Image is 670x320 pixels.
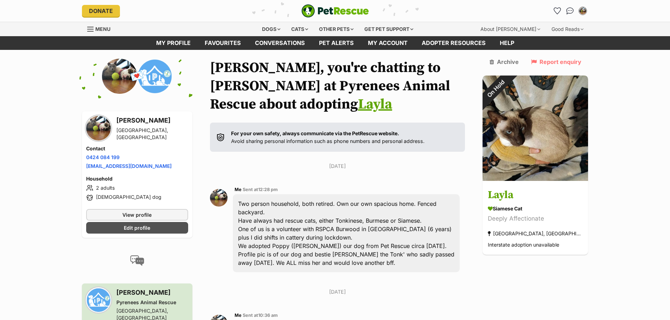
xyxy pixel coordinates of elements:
a: On Hold [483,175,588,182]
p: [DATE] [210,162,465,170]
li: [DEMOGRAPHIC_DATA] dog [86,194,188,202]
span: Me [235,187,242,192]
a: My profile [149,36,198,50]
a: PetRescue [301,4,369,18]
span: Menu [95,26,110,32]
img: Pyrenees Animal Rescue profile pic [86,288,111,312]
button: My account [577,5,588,17]
h3: [PERSON_NAME] [116,288,188,298]
a: Conversations [564,5,576,17]
span: View profile [122,211,152,218]
div: [GEOGRAPHIC_DATA], [GEOGRAPHIC_DATA] [116,127,188,141]
a: Adopter resources [415,36,493,50]
div: [GEOGRAPHIC_DATA], [GEOGRAPHIC_DATA] [488,229,583,238]
a: Help [493,36,521,50]
div: On Hold [473,66,519,111]
img: Ian Sprawson profile pic [579,7,586,14]
p: [DATE] [210,288,465,295]
div: Cats [286,22,313,36]
span: 💌 [129,68,145,84]
span: 10:36 am [258,313,278,318]
a: conversations [248,36,312,50]
div: Two person household, both retired. Own our own spacious home. Fenced backyard. Have always had r... [233,194,460,272]
li: 2 adults [86,184,188,192]
a: Pet alerts [312,36,361,50]
img: conversation-icon-4a6f8262b818ee0b60e3300018af0b2d0b884aa5de6e9bcb8d3d4eeb1a70a7c4.svg [130,255,144,266]
img: Ian Sprawson profile pic [102,59,137,94]
a: View profile [86,209,188,221]
span: Interstate adoption unavailable [488,242,559,248]
ul: Account quick links [552,5,588,17]
img: Ian Sprawson profile pic [210,189,228,207]
a: Favourites [552,5,563,17]
a: 0424 084 199 [86,154,120,160]
span: Sent at [243,187,278,192]
div: Dogs [257,22,285,36]
img: logo-e224e6f780fb5917bec1dbf3a21bbac754714ae5b6737aabdf751b685950b380.svg [301,4,369,18]
a: [EMAIL_ADDRESS][DOMAIN_NAME] [86,163,172,169]
div: Other pets [314,22,358,36]
p: Avoid sharing personal information such as phone numbers and personal address. [231,130,425,145]
a: Favourites [198,36,248,50]
span: Edit profile [124,224,150,231]
a: Layla Siamese Cat Deeply Affectionate [GEOGRAPHIC_DATA], [GEOGRAPHIC_DATA] Interstate adoption un... [483,182,588,255]
h1: [PERSON_NAME], you're chatting to [PERSON_NAME] at Pyrenees Animal Rescue about adopting [210,59,465,113]
img: Pyrenees Animal Rescue profile pic [137,59,172,94]
span: Sent at [243,313,278,318]
div: Pyrenees Animal Rescue [116,299,188,306]
div: About [PERSON_NAME] [476,22,545,36]
a: Layla [358,96,392,113]
div: Good Reads [547,22,588,36]
strong: For your own safety, always communicate via the PetRescue website. [231,130,399,136]
span: 12:28 pm [258,187,278,192]
a: My account [361,36,415,50]
img: Layla [483,76,588,181]
div: Get pet support [359,22,418,36]
a: Menu [87,22,115,35]
div: Siamese Cat [488,205,583,212]
a: Edit profile [86,222,188,234]
h3: Layla [488,187,583,203]
a: Archive [490,59,519,65]
a: Donate [82,5,120,17]
div: Deeply Affectionate [488,214,583,223]
h3: [PERSON_NAME] [116,116,188,125]
span: Me [235,313,242,318]
a: Report enquiry [531,59,581,65]
h4: Contact [86,145,188,152]
img: Ian Sprawson profile pic [86,116,111,141]
h4: Household [86,175,188,182]
img: chat-41dd97257d64d25036548639549fe6c8038ab92f7586957e7f3b1b290dea8141.svg [566,7,574,14]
